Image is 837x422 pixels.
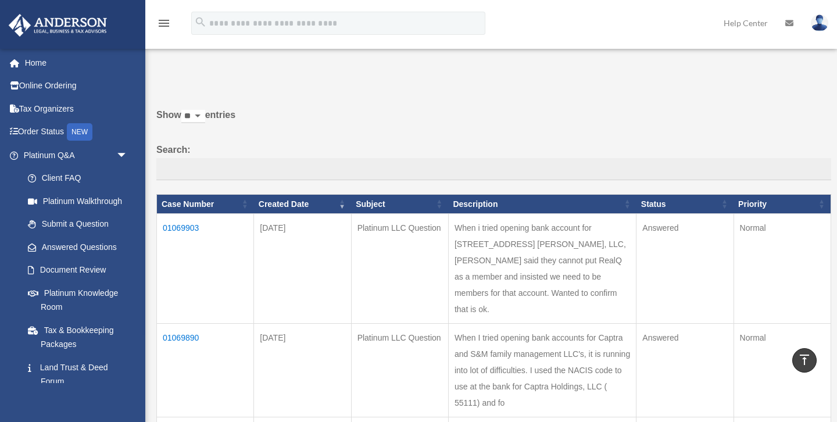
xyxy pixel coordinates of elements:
[254,214,351,324] td: [DATE]
[16,281,139,319] a: Platinum Knowledge Room
[734,324,831,417] td: Normal
[8,97,145,120] a: Tax Organizers
[16,167,139,190] a: Client FAQ
[792,348,817,373] a: vertical_align_top
[157,20,171,30] a: menu
[156,158,831,180] input: Search:
[16,356,139,393] a: Land Trust & Deed Forum
[16,259,139,282] a: Document Review
[157,194,254,214] th: Case Number: activate to sort column ascending
[156,107,831,135] label: Show entries
[351,324,448,417] td: Platinum LLC Question
[448,194,636,214] th: Description: activate to sort column ascending
[194,16,207,28] i: search
[16,213,139,236] a: Submit a Question
[636,194,734,214] th: Status: activate to sort column ascending
[181,110,205,123] select: Showentries
[5,14,110,37] img: Anderson Advisors Platinum Portal
[157,214,254,324] td: 01069903
[8,144,139,167] a: Platinum Q&Aarrow_drop_down
[636,324,734,417] td: Answered
[157,324,254,417] td: 01069890
[8,74,145,98] a: Online Ordering
[351,214,448,324] td: Platinum LLC Question
[448,324,636,417] td: When I tried opening bank accounts for Captra and S&M family management LLC's, it is running into...
[67,123,92,141] div: NEW
[811,15,828,31] img: User Pic
[8,120,145,144] a: Order StatusNEW
[116,144,139,167] span: arrow_drop_down
[351,194,448,214] th: Subject: activate to sort column ascending
[157,16,171,30] i: menu
[156,142,831,180] label: Search:
[448,214,636,324] td: When i tried opening bank account for [STREET_ADDRESS] [PERSON_NAME], LLC, [PERSON_NAME] said the...
[16,189,139,213] a: Platinum Walkthrough
[16,319,139,356] a: Tax & Bookkeeping Packages
[8,51,145,74] a: Home
[734,194,831,214] th: Priority: activate to sort column ascending
[254,194,351,214] th: Created Date: activate to sort column ascending
[16,235,134,259] a: Answered Questions
[734,214,831,324] td: Normal
[254,324,351,417] td: [DATE]
[797,353,811,367] i: vertical_align_top
[636,214,734,324] td: Answered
